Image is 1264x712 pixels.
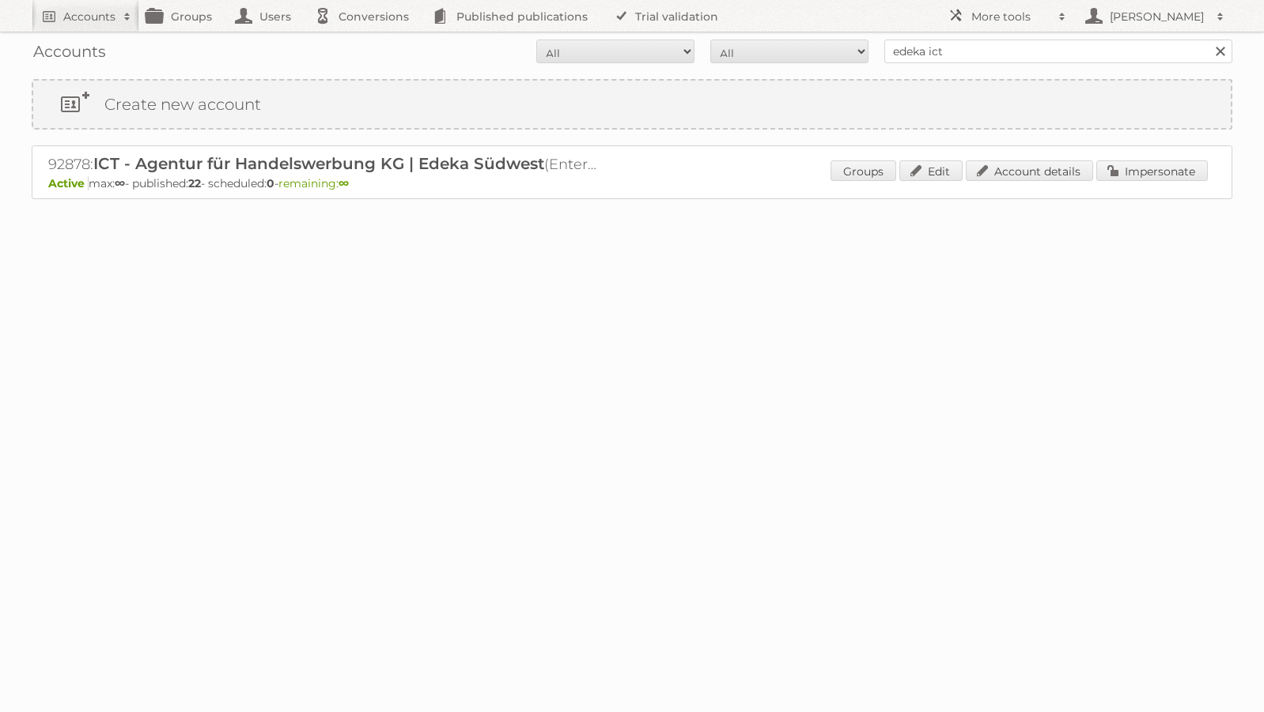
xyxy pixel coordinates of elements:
h2: Accounts [63,9,115,24]
a: Create new account [33,81,1231,128]
a: Impersonate [1096,160,1208,181]
a: Edit [899,160,963,181]
a: Account details [966,160,1093,181]
a: Groups [831,160,896,181]
h2: [PERSON_NAME] [1106,9,1209,24]
span: Active [48,176,89,190]
span: ICT - Agentur für Handelswerbung KG | Edeka Südwest [93,154,544,173]
h2: More tools [971,9,1050,24]
span: remaining: [278,176,349,190]
strong: 22 [188,176,201,190]
p: max: - published: - scheduled: - [48,176,1216,190]
strong: ∞ [115,176,125,190]
h2: 92878: (Enterprise ∞) - TRIAL [48,154,602,175]
strong: 0 [267,176,274,190]
strong: ∞ [339,176,349,190]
